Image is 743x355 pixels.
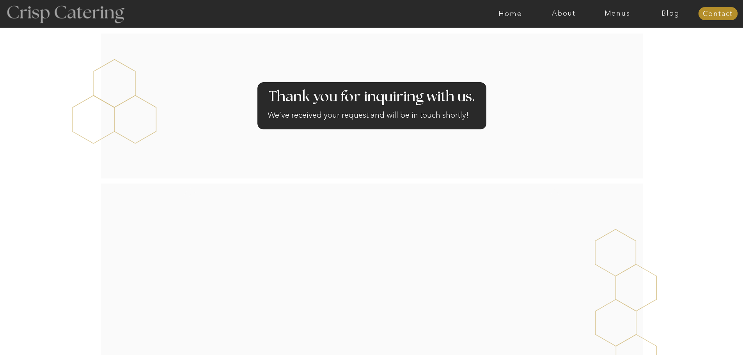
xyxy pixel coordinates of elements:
[698,10,738,18] a: Contact
[537,10,590,18] a: About
[268,109,476,124] h2: We’ve received your request and will be in touch shortly!
[644,10,697,18] a: Blog
[267,90,476,105] h2: Thank you for inquiring with us.
[590,10,644,18] a: Menus
[484,10,537,18] a: Home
